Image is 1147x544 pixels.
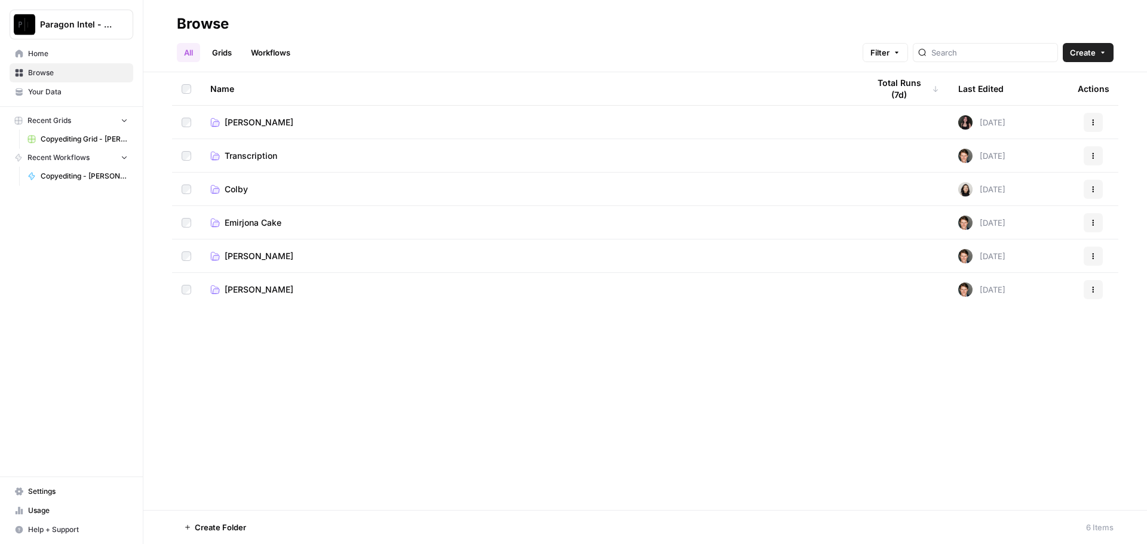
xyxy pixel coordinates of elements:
img: qw00ik6ez51o8uf7vgx83yxyzow9 [958,282,973,297]
input: Search [931,47,1053,59]
a: Home [10,44,133,63]
img: t5ef5oef8zpw1w4g2xghobes91mw [958,182,973,196]
a: All [177,43,200,62]
img: qw00ik6ez51o8uf7vgx83yxyzow9 [958,249,973,263]
img: Paragon Intel - Copyediting Logo [14,14,35,35]
div: Name [210,72,849,105]
div: [DATE] [958,149,1005,163]
button: Filter [863,43,908,62]
button: Create [1063,43,1114,62]
a: [PERSON_NAME] [210,116,849,128]
span: [PERSON_NAME] [225,250,293,262]
span: Create [1070,47,1096,59]
span: Transcription [225,150,277,162]
a: Grids [205,43,239,62]
span: Settings [28,486,128,497]
button: Recent Grids [10,112,133,130]
div: [DATE] [958,249,1005,263]
span: Recent Workflows [27,152,90,163]
div: Browse [177,14,229,33]
span: Copyediting Grid - [PERSON_NAME] [41,134,128,145]
a: Workflows [244,43,298,62]
a: Your Data [10,82,133,102]
img: 5nlru5lqams5xbrbfyykk2kep4hl [958,115,973,130]
div: [DATE] [958,282,1005,297]
button: Recent Workflows [10,149,133,167]
span: Browse [28,67,128,78]
div: Total Runs (7d) [869,72,939,105]
a: Browse [10,63,133,82]
a: Emirjona Cake [210,217,849,229]
a: Copyediting - [PERSON_NAME] [22,167,133,186]
span: Home [28,48,128,59]
span: Paragon Intel - Copyediting [40,19,112,30]
button: Create Folder [177,518,253,537]
a: Transcription [210,150,849,162]
a: Colby [210,183,849,195]
a: Usage [10,501,133,520]
span: Colby [225,183,248,195]
img: qw00ik6ez51o8uf7vgx83yxyzow9 [958,149,973,163]
span: [PERSON_NAME] [225,116,293,128]
a: Settings [10,482,133,501]
button: Help + Support [10,520,133,539]
button: Workspace: Paragon Intel - Copyediting [10,10,133,39]
a: [PERSON_NAME] [210,250,849,262]
a: [PERSON_NAME] [210,284,849,296]
a: Copyediting Grid - [PERSON_NAME] [22,130,133,149]
span: [PERSON_NAME] [225,284,293,296]
div: [DATE] [958,182,1005,196]
div: Actions [1078,72,1109,105]
img: qw00ik6ez51o8uf7vgx83yxyzow9 [958,216,973,230]
span: Usage [28,505,128,516]
span: Your Data [28,87,128,97]
div: [DATE] [958,115,1005,130]
span: Create Folder [195,521,246,533]
div: [DATE] [958,216,1005,230]
span: Emirjona Cake [225,217,281,229]
div: 6 Items [1086,521,1114,533]
span: Filter [870,47,890,59]
div: Last Edited [958,72,1004,105]
span: Help + Support [28,524,128,535]
span: Copyediting - [PERSON_NAME] [41,171,128,182]
span: Recent Grids [27,115,71,126]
